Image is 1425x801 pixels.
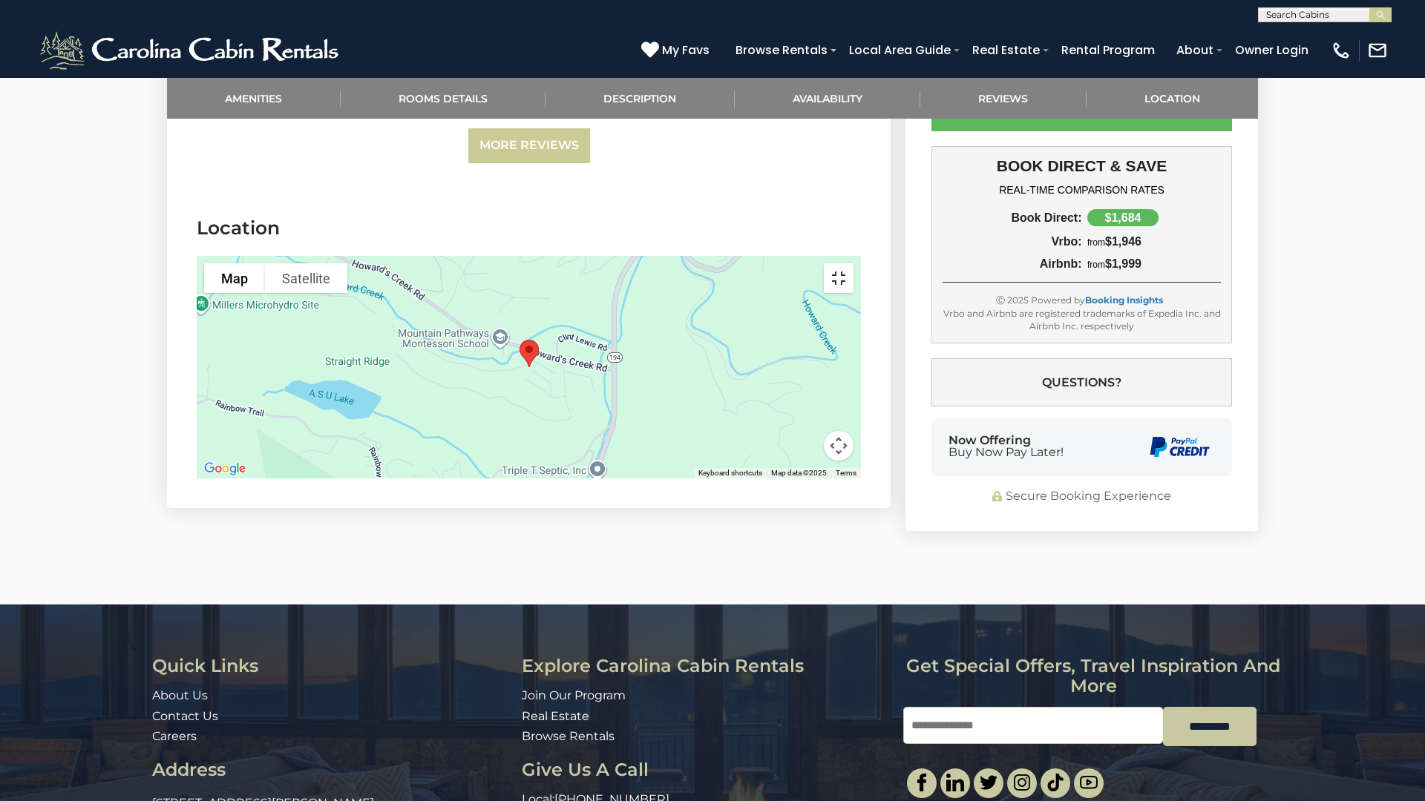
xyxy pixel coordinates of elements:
a: Careers [152,729,197,743]
h4: REAL-TIME COMPARISON RATES [943,184,1221,196]
span: from [1087,260,1105,270]
h3: BOOK DIRECT & SAVE [943,157,1221,175]
button: Show satellite imagery [265,263,347,293]
a: Description [546,78,735,119]
h3: Location [197,215,861,241]
a: Rental Program [1054,37,1162,63]
span: Map data ©2025 [771,469,827,477]
div: $1,684 [1087,209,1159,226]
a: Browse Rentals [522,729,615,743]
h3: Address [152,760,511,779]
a: Contact Us [152,709,218,723]
a: Open this area in Google Maps (opens a new window) [200,459,249,478]
a: Reviews [920,78,1087,119]
div: Ⓒ 2025 Powered by [943,294,1221,306]
div: $1,946 [1082,235,1222,248]
img: White-1-2.png [37,28,345,73]
h3: Explore Carolina Cabin Rentals [522,656,891,676]
a: My Favs [641,41,713,60]
h3: Get special offers, travel inspiration and more [903,656,1284,696]
a: Local Area Guide [842,37,958,63]
a: Availability [735,78,921,119]
div: Book Direct: [943,211,1082,225]
span: My Favs [662,41,710,59]
a: More Reviews [468,128,590,163]
a: Location [1087,78,1259,119]
a: Rooms Details [341,78,546,119]
img: twitter-single.svg [980,774,997,791]
a: Real Estate [965,37,1047,63]
img: facebook-single.svg [913,774,931,791]
div: $1,999 [1082,257,1222,271]
div: Airbnb: [943,257,1082,271]
img: mail-regular-white.png [1367,40,1388,61]
span: Buy Now Pay Later! [949,446,1064,458]
img: phone-regular-white.png [1331,40,1352,61]
div: Stoney Brook Cabin [514,334,545,373]
button: Questions? [931,357,1232,406]
button: Toggle fullscreen view [824,263,854,293]
a: Real Estate [522,709,589,723]
a: Browse Rentals [728,37,835,63]
img: instagram-single.svg [1013,774,1031,791]
button: Map camera controls [824,431,854,461]
button: Show street map [204,263,265,293]
a: Booking Insights [1085,294,1163,306]
div: Vrbo and Airbnb are registered trademarks of Expedia Inc. and Airbnb Inc. respectively [943,306,1221,332]
div: Vrbo: [943,235,1082,248]
a: Terms [836,469,856,477]
a: Owner Login [1228,37,1316,63]
button: Keyboard shortcuts [698,468,762,478]
a: About [1169,37,1221,63]
img: linkedin-single.svg [946,774,964,791]
span: from [1087,237,1105,248]
a: Join Our Program [522,688,626,702]
h3: Quick Links [152,656,511,676]
div: Now Offering [949,435,1064,458]
a: About Us [152,688,208,702]
div: Secure Booking Experience [931,487,1232,504]
a: Amenities [167,78,341,119]
img: youtube-light.svg [1080,774,1098,791]
img: Google [200,459,249,478]
h3: Give Us A Call [522,760,891,779]
img: tiktok.svg [1046,774,1064,791]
